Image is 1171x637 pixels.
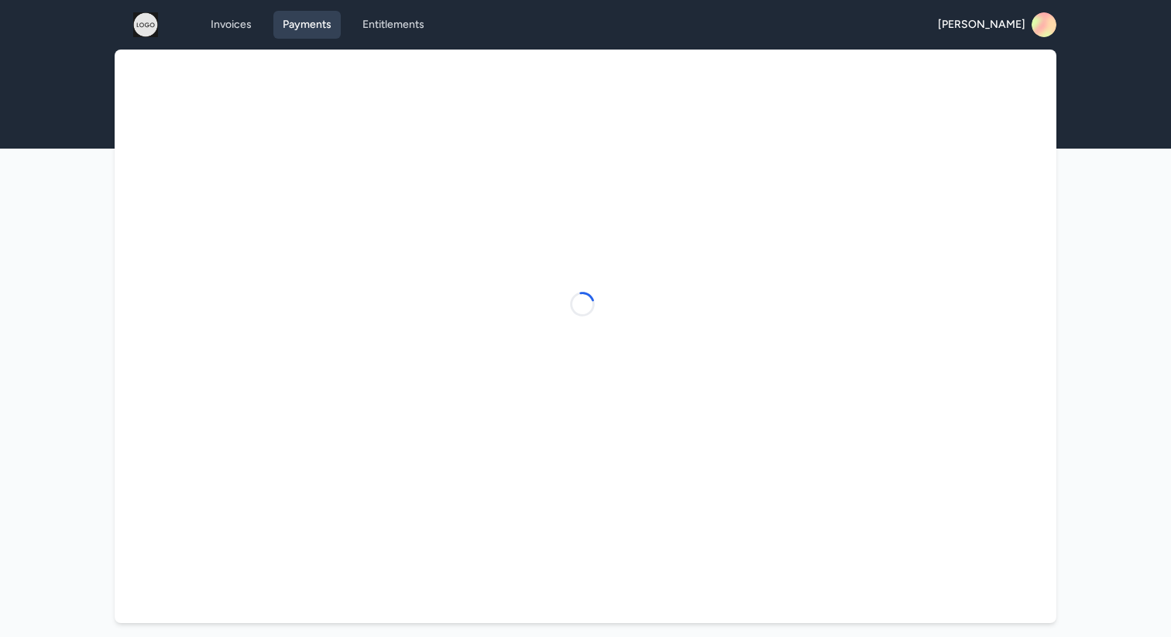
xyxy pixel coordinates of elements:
[938,17,1025,33] span: [PERSON_NAME]
[273,11,341,39] a: Payments
[201,11,261,39] a: Invoices
[121,12,170,37] img: logo.png
[938,12,1056,37] a: [PERSON_NAME]
[353,11,434,39] a: Entitlements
